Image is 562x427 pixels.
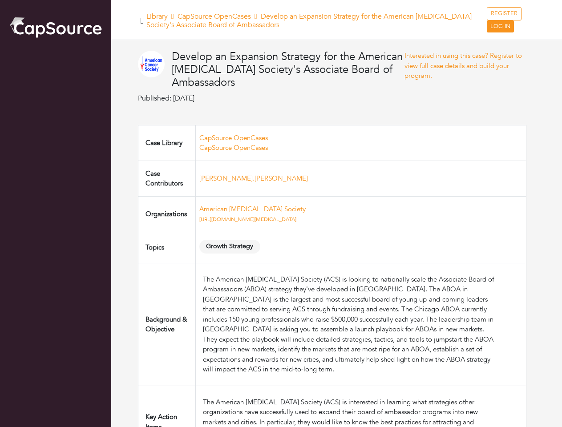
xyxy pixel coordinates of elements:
[138,161,196,196] td: Case Contributors
[487,7,522,20] a: REGISTER
[199,133,268,142] a: CapSource OpenCases
[199,174,308,183] a: [PERSON_NAME].[PERSON_NAME]
[203,334,497,375] div: They expect the playbook will include detailed strategies, tactics, and tools to jumpstart the AB...
[138,93,404,104] p: Published: [DATE]
[199,240,260,254] span: Growth Strategy
[199,205,306,213] a: American [MEDICAL_DATA] Society
[138,232,196,263] td: Topics
[199,216,296,223] a: [URL][DOMAIN_NAME][MEDICAL_DATA]
[9,16,102,39] img: cap_logo.png
[172,51,404,89] h4: Develop an Expansion Strategy for the American [MEDICAL_DATA] Society's Associate Board of Ambass...
[203,274,497,334] div: The American [MEDICAL_DATA] Society (ACS) is looking to nationally scale the Associate Board of A...
[138,196,196,232] td: Organizations
[404,51,522,80] a: Interested in using this case? Register to view full case details and build your program.
[146,12,487,29] h5: Library Develop an Expansion Strategy for the American [MEDICAL_DATA] Society's Associate Board o...
[199,143,268,152] a: CapSource OpenCases
[487,20,514,33] a: LOG IN
[178,12,251,21] a: CapSource OpenCases
[138,51,165,77] img: ACS.png
[138,263,196,386] td: Background & Objective
[138,125,196,161] td: Case Library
